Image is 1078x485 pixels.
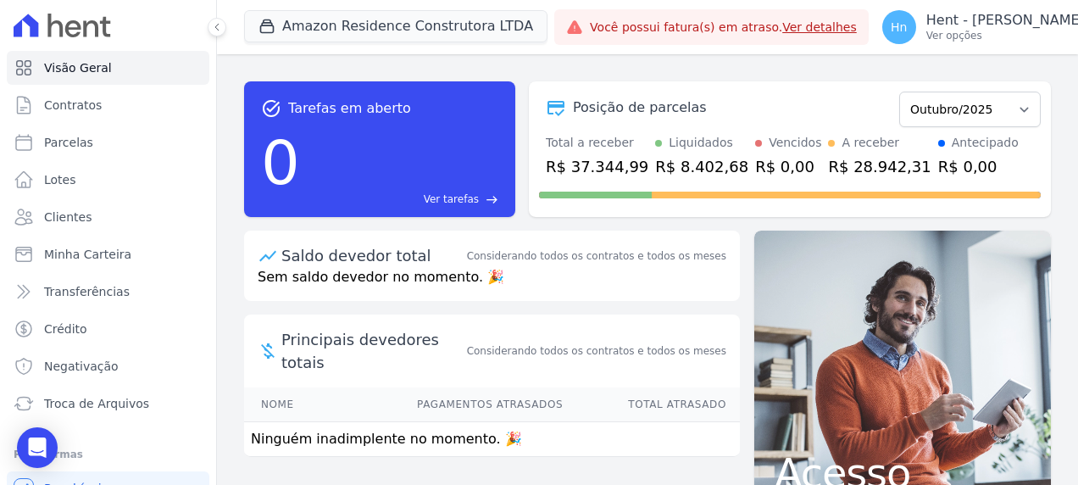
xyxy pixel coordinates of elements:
span: Ver tarefas [424,192,479,207]
span: Transferências [44,283,130,300]
div: Vencidos [769,134,821,152]
div: Plataformas [14,444,203,465]
span: task_alt [261,98,281,119]
span: Lotes [44,171,76,188]
th: Nome [244,387,333,422]
div: Total a receber [546,134,648,152]
span: Visão Geral [44,59,112,76]
a: Parcelas [7,125,209,159]
a: Transferências [7,275,209,309]
td: Ninguém inadimplente no momento. 🎉 [244,422,740,457]
a: Negativação [7,349,209,383]
div: Open Intercom Messenger [17,427,58,468]
div: R$ 0,00 [755,155,821,178]
a: Crédito [7,312,209,346]
div: R$ 8.402,68 [655,155,748,178]
a: Contratos [7,88,209,122]
div: R$ 28.942,31 [828,155,931,178]
span: Principais devedores totais [281,328,464,374]
button: Amazon Residence Construtora LTDA [244,10,547,42]
th: Total Atrasado [564,387,740,422]
a: Ver tarefas east [307,192,498,207]
div: R$ 37.344,99 [546,155,648,178]
th: Pagamentos Atrasados [333,387,564,422]
div: Posição de parcelas [573,98,707,118]
span: Troca de Arquivos [44,395,149,412]
span: Crédito [44,321,87,337]
a: Ver detalhes [782,20,857,34]
a: Minha Carteira [7,237,209,271]
span: Tarefas em aberto [288,98,411,119]
a: Troca de Arquivos [7,387,209,421]
a: Clientes [7,200,209,234]
span: Negativação [44,358,119,375]
p: Sem saldo devedor no momento. 🎉 [244,267,740,301]
div: R$ 0,00 [938,155,1019,178]
span: east [486,193,498,206]
span: Considerando todos os contratos e todos os meses [467,343,726,359]
span: Clientes [44,209,92,226]
span: Contratos [44,97,102,114]
div: Antecipado [952,134,1019,152]
span: Parcelas [44,134,93,151]
div: Considerando todos os contratos e todos os meses [467,248,726,264]
a: Lotes [7,163,209,197]
div: Liquidados [669,134,733,152]
span: Hn [891,21,907,33]
a: Visão Geral [7,51,209,85]
span: Você possui fatura(s) em atraso. [590,19,857,36]
div: A receber [842,134,899,152]
span: Minha Carteira [44,246,131,263]
div: Saldo devedor total [281,244,464,267]
div: 0 [261,119,300,207]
